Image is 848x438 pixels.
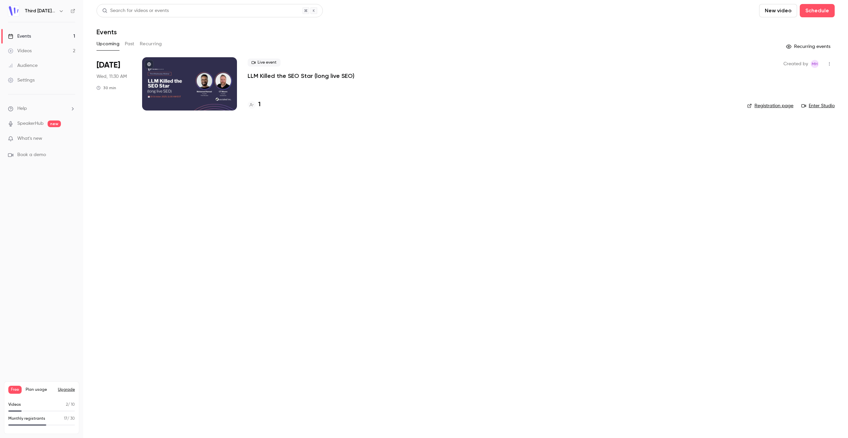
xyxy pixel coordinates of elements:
a: LLM Killed the SEO Star (long live SEO) [248,72,354,80]
div: 30 min [97,85,116,91]
button: Schedule [800,4,835,17]
h6: Third [DATE] Webinar [25,8,56,14]
div: Oct 15 Wed, 11:30 AM (America/Toronto) [97,57,131,110]
span: Book a demo [17,151,46,158]
button: Recurring [140,39,162,49]
a: Enter Studio [801,103,835,109]
span: Mohamed Hamad [811,60,819,68]
span: MH [812,60,818,68]
h1: Events [97,28,117,36]
p: / 10 [66,402,75,408]
a: SpeakerHub [17,120,44,127]
div: Search for videos or events [102,7,169,14]
a: 1 [248,100,261,109]
button: Past [125,39,134,49]
li: help-dropdown-opener [8,105,75,112]
span: Free [8,386,22,394]
p: Videos [8,402,21,408]
span: Help [17,105,27,112]
span: Live event [248,59,281,67]
span: What's new [17,135,42,142]
span: Created by [783,60,808,68]
div: Events [8,33,31,40]
span: new [48,120,61,127]
img: Third Wednesday Webinar [8,6,19,16]
button: Recurring events [783,41,835,52]
div: Videos [8,48,32,54]
iframe: Noticeable Trigger [67,136,75,142]
p: / 30 [64,416,75,422]
div: Settings [8,77,35,84]
h4: 1 [258,100,261,109]
div: Audience [8,62,38,69]
span: 17 [64,417,67,421]
a: Registration page [747,103,793,109]
button: New video [759,4,797,17]
button: Upcoming [97,39,119,49]
span: Wed, 11:30 AM [97,73,127,80]
span: 2 [66,403,68,407]
span: [DATE] [97,60,120,71]
span: Plan usage [26,387,54,392]
button: Upgrade [58,387,75,392]
p: Monthly registrants [8,416,45,422]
